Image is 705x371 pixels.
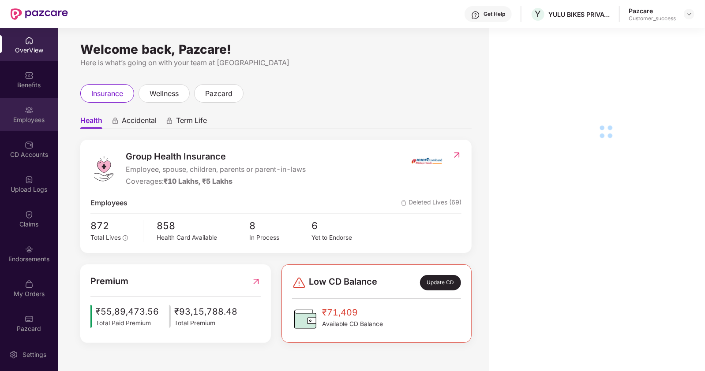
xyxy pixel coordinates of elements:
span: Deleted Lives (69) [401,198,461,209]
img: svg+xml;base64,PHN2ZyBpZD0iUGF6Y2FyZCIgeG1sbnM9Imh0dHA6Ly93d3cudzMub3JnLzIwMDAvc3ZnIiB3aWR0aD0iMj... [25,315,34,323]
div: Pazcare [629,7,676,15]
span: Total Paid Premium [96,319,159,328]
div: Coverages: [126,176,306,187]
img: deleteIcon [401,200,407,206]
span: info-circle [123,235,128,241]
div: Here is what’s going on with your team at [GEOGRAPHIC_DATA] [80,57,472,68]
span: Term Life [176,116,207,129]
img: svg+xml;base64,PHN2ZyBpZD0iRW1wbG95ZWVzIiB4bWxucz0iaHR0cDovL3d3dy53My5vcmcvMjAwMC9zdmciIHdpZHRoPS... [25,106,34,115]
span: Low CD Balance [309,275,377,290]
img: svg+xml;base64,PHN2ZyBpZD0iVXBsb2FkX0xvZ3MiIGRhdGEtbmFtZT0iVXBsb2FkIExvZ3MiIHhtbG5zPSJodHRwOi8vd3... [25,175,34,184]
span: Accidental [122,116,157,129]
img: RedirectIcon [452,151,461,160]
img: svg+xml;base64,PHN2ZyBpZD0iSG9tZSIgeG1sbnM9Imh0dHA6Ly93d3cudzMub3JnLzIwMDAvc3ZnIiB3aWR0aD0iMjAiIG... [25,36,34,45]
span: Group Health Insurance [126,150,306,163]
div: Customer_success [629,15,676,22]
img: svg+xml;base64,PHN2ZyBpZD0iTXlfT3JkZXJzIiBkYXRhLW5hbWU9Ik15IE9yZGVycyIgeG1sbnM9Imh0dHA6Ly93d3cudz... [25,280,34,289]
span: Available CD Balance [322,319,383,329]
div: Settings [20,350,49,359]
span: Premium [90,275,128,288]
img: svg+xml;base64,PHN2ZyBpZD0iRW5kb3JzZW1lbnRzIiB4bWxucz0iaHR0cDovL3d3dy53My5vcmcvMjAwMC9zdmciIHdpZH... [25,245,34,254]
div: In Process [250,233,311,243]
span: Employees [90,198,127,209]
img: logo [90,156,117,182]
div: animation [111,117,119,125]
span: Health [80,116,102,129]
img: svg+xml;base64,PHN2ZyBpZD0iU2V0dGluZy0yMHgyMCIgeG1sbnM9Imh0dHA6Ly93d3cudzMub3JnLzIwMDAvc3ZnIiB3aW... [9,350,18,359]
span: Y [535,9,541,19]
span: Total Lives [90,234,121,241]
img: svg+xml;base64,PHN2ZyBpZD0iRHJvcGRvd24tMzJ4MzIiIHhtbG5zPSJodHRwOi8vd3d3LnczLm9yZy8yMDAwL3N2ZyIgd2... [686,11,693,18]
img: insurerIcon [410,150,443,172]
span: 6 [311,218,373,233]
span: 8 [250,218,311,233]
img: CDBalanceIcon [292,306,319,332]
img: svg+xml;base64,PHN2ZyBpZD0iRGFuZ2VyLTMyeDMyIiB4bWxucz0iaHR0cDovL3d3dy53My5vcmcvMjAwMC9zdmciIHdpZH... [292,276,306,290]
img: New Pazcare Logo [11,8,68,20]
img: svg+xml;base64,PHN2ZyBpZD0iSGVscC0zMngzMiIgeG1sbnM9Imh0dHA6Ly93d3cudzMub3JnLzIwMDAvc3ZnIiB3aWR0aD... [471,11,480,19]
img: svg+xml;base64,PHN2ZyBpZD0iQ2xhaW0iIHhtbG5zPSJodHRwOi8vd3d3LnczLm9yZy8yMDAwL3N2ZyIgd2lkdGg9IjIwIi... [25,210,34,219]
div: animation [165,117,173,125]
span: 872 [90,218,137,233]
div: Welcome back, Pazcare! [80,46,472,53]
div: Yet to Endorse [311,233,373,243]
div: Get Help [484,11,505,18]
span: ₹93,15,788.48 [174,305,237,319]
span: pazcard [205,88,232,99]
span: ₹71,409 [322,306,383,319]
span: 858 [157,218,249,233]
div: Health Card Available [157,233,249,243]
img: icon [90,305,92,328]
img: icon [169,305,171,328]
div: YULU BIKES PRIVATE LIMITED [548,10,610,19]
img: RedirectIcon [251,275,261,288]
img: svg+xml;base64,PHN2ZyBpZD0iQmVuZWZpdHMiIHhtbG5zPSJodHRwOi8vd3d3LnczLm9yZy8yMDAwL3N2ZyIgd2lkdGg9Ij... [25,71,34,80]
span: ₹55,89,473.56 [96,305,159,319]
span: ₹10 Lakhs, ₹5 Lakhs [164,177,232,185]
span: insurance [91,88,123,99]
span: wellness [150,88,179,99]
img: svg+xml;base64,PHN2ZyBpZD0iQ0RfQWNjb3VudHMiIGRhdGEtbmFtZT0iQ0QgQWNjb3VudHMiIHhtbG5zPSJodHRwOi8vd3... [25,141,34,149]
span: Total Premium [174,319,237,328]
span: Employee, spouse, children, parents or parent-in-laws [126,164,306,175]
div: Update CD [420,275,461,290]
